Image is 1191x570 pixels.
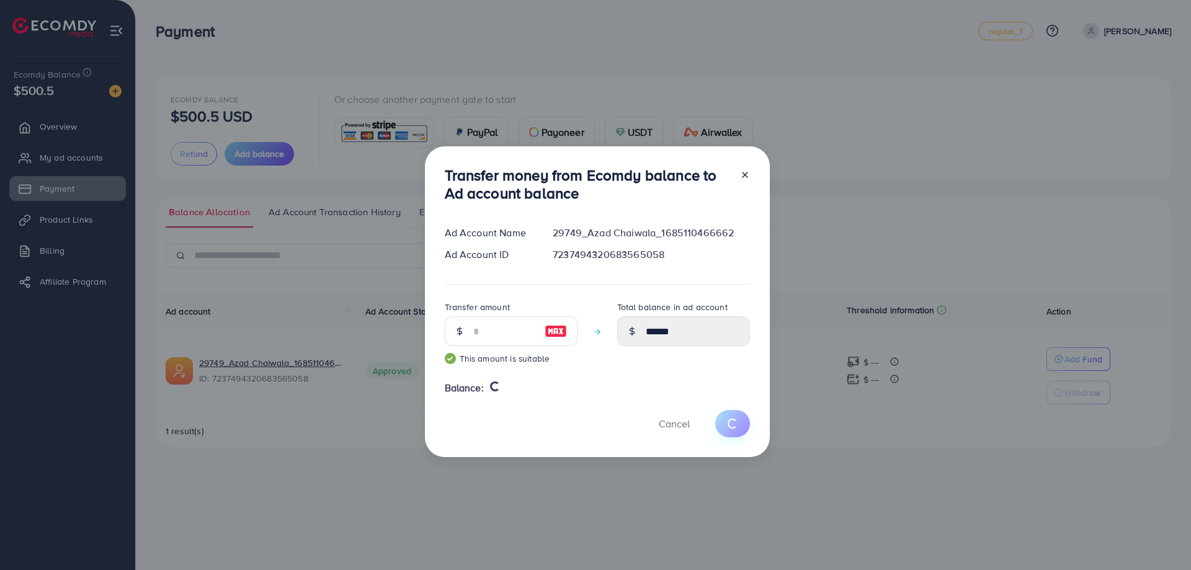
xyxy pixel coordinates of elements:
[445,381,484,395] span: Balance:
[543,226,759,240] div: 29749_Azad Chaiwala_1685110466662
[643,410,705,437] button: Cancel
[543,247,759,262] div: 7237494320683565058
[445,353,456,364] img: guide
[617,301,728,313] label: Total balance in ad account
[435,247,543,262] div: Ad Account ID
[445,166,730,202] h3: Transfer money from Ecomdy balance to Ad account balance
[445,301,510,313] label: Transfer amount
[659,417,690,430] span: Cancel
[445,352,578,365] small: This amount is suitable
[1138,514,1182,561] iframe: Chat
[435,226,543,240] div: Ad Account Name
[545,324,567,339] img: image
